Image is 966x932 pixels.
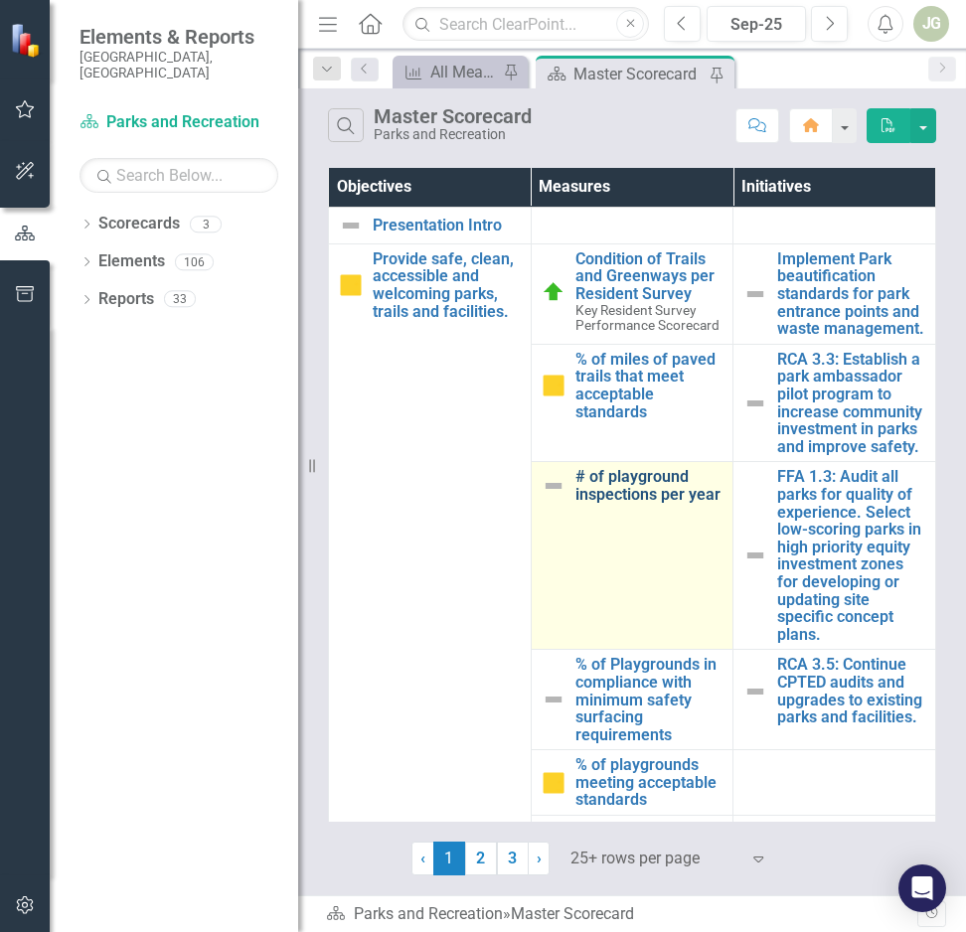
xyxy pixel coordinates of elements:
[913,6,949,42] button: JG
[575,756,724,809] a: % of playgrounds meeting acceptable standards
[733,650,936,750] td: Double-Click to Edit Right Click for Context Menu
[175,253,214,270] div: 106
[707,6,806,42] button: Sep-25
[374,105,532,127] div: Master Scorecard
[542,688,565,711] img: Not Defined
[531,650,733,750] td: Double-Click to Edit Right Click for Context Menu
[743,282,767,306] img: Not Defined
[80,158,278,193] input: Search Below...
[98,288,154,311] a: Reports
[164,291,196,308] div: 33
[98,250,165,273] a: Elements
[398,60,498,84] a: All Measures
[430,60,498,84] div: All Measures
[80,49,278,81] small: [GEOGRAPHIC_DATA], [GEOGRAPHIC_DATA]
[433,842,465,875] span: 1
[777,351,925,456] a: RCA 3.3: Establish a park ambassador pilot program to increase community investment in parks and ...
[743,544,767,567] img: Not Defined
[465,842,497,875] a: 2
[714,13,799,37] div: Sep-25
[329,207,532,243] td: Double-Click to Edit Right Click for Context Menu
[575,468,724,503] a: # of playground inspections per year
[190,216,222,233] div: 3
[575,351,724,420] a: % of miles of paved trails that meet acceptable standards
[777,468,925,643] a: FFA 1.3: Audit all parks for quality of experience. Select low-scoring parks in high priority equ...
[531,344,733,462] td: Double-Click to Edit Right Click for Context Menu
[537,849,542,867] span: ›
[542,374,565,397] img: Close to Target
[542,474,565,498] img: Not Defined
[531,462,733,650] td: Double-Click to Edit Right Click for Context Menu
[573,62,705,86] div: Master Scorecard
[531,243,733,344] td: Double-Click to Edit Right Click for Context Menu
[777,250,925,338] a: Implement Park beautification standards for park entrance points and waste management.
[531,750,733,816] td: Double-Click to Edit Right Click for Context Menu
[80,25,278,49] span: Elements & Reports
[374,127,532,142] div: Parks and Recreation
[354,904,503,923] a: Parks and Recreation
[511,904,634,923] div: Master Scorecard
[373,217,521,234] a: Presentation Intro
[339,214,363,237] img: Not Defined
[898,864,946,912] div: Open Intercom Messenger
[777,656,925,725] a: RCA 3.5: Continue CPTED audits and upgrades to existing parks and facilities.
[575,656,724,743] a: % of Playgrounds in compliance with minimum safety surfacing requirements
[733,344,936,462] td: Double-Click to Edit Right Click for Context Menu
[80,111,278,134] a: Parks and Recreation
[743,680,767,703] img: Not Defined
[326,903,917,926] div: »
[10,23,45,58] img: ClearPoint Strategy
[98,213,180,235] a: Scorecards
[733,462,936,650] td: Double-Click to Edit Right Click for Context Menu
[575,250,724,303] a: Condition of Trails and Greenways per Resident Survey
[542,771,565,795] img: Close to Target
[373,250,521,320] a: Provide safe, clean, accessible and welcoming parks, trails and facilities.
[575,302,720,333] span: Key Resident Survey Performance Scorecard
[420,849,425,867] span: ‹
[542,280,565,304] img: On Target
[497,842,529,875] a: 3
[733,243,936,344] td: Double-Click to Edit Right Click for Context Menu
[743,391,767,415] img: Not Defined
[402,7,649,42] input: Search ClearPoint...
[339,273,363,297] img: Close to Target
